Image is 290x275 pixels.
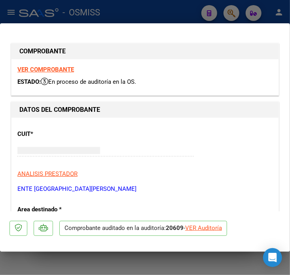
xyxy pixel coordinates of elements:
[17,66,74,73] a: VER COMPROBANTE
[185,224,222,233] div: VER Auditoría
[263,248,282,267] div: Open Intercom Messenger
[17,170,78,177] span: ANALISIS PRESTADOR
[17,78,41,85] span: ESTADO:
[17,185,273,194] p: ENTE [GEOGRAPHIC_DATA][PERSON_NAME]
[59,221,227,236] p: Comprobante auditado en la auditoría: -
[166,224,184,232] strong: 20609
[19,106,100,113] strong: DATOS DEL COMPROBANTE
[17,205,94,214] p: Area destinado *
[17,130,94,139] p: CUIT
[41,78,136,85] span: En proceso de auditoría en la OS.
[19,47,66,55] strong: COMPROBANTE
